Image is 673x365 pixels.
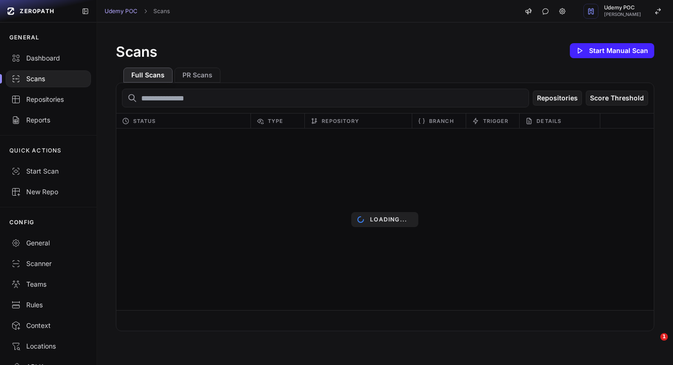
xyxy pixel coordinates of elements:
button: PR Scans [174,68,220,83]
p: Loading... [370,216,407,223]
span: Udemy POC [604,5,641,10]
span: Branch [429,115,454,127]
div: Scans [11,74,85,84]
div: Context [11,321,85,330]
span: Status [133,115,156,127]
span: Details [537,115,561,127]
button: Start Manual Scan [570,43,654,58]
p: CONFIG [9,219,34,226]
nav: breadcrumb [105,8,170,15]
iframe: Intercom live chat [641,333,664,356]
p: QUICK ACTIONS [9,147,62,154]
span: Trigger [483,115,509,127]
div: Dashboard [11,53,85,63]
button: Score Threshold [586,91,648,106]
a: Udemy POC [105,8,137,15]
div: General [11,238,85,248]
button: Repositories [533,91,582,106]
div: Reports [11,115,85,125]
p: GENERAL [9,34,39,41]
button: Full Scans [123,68,173,83]
div: Teams [11,280,85,289]
svg: chevron right, [142,8,149,15]
div: Scanner [11,259,85,268]
span: Repository [322,115,359,127]
a: ZEROPATH [4,4,74,19]
div: Start Scan [11,167,85,176]
div: Rules [11,300,85,310]
span: [PERSON_NAME] [604,12,641,17]
a: Scans [153,8,170,15]
h1: Scans [116,43,157,60]
div: Locations [11,342,85,351]
span: 1 [660,333,668,341]
div: New Repo [11,187,85,197]
div: Repositories [11,95,85,104]
span: ZEROPATH [20,8,54,15]
span: Type [268,115,283,127]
